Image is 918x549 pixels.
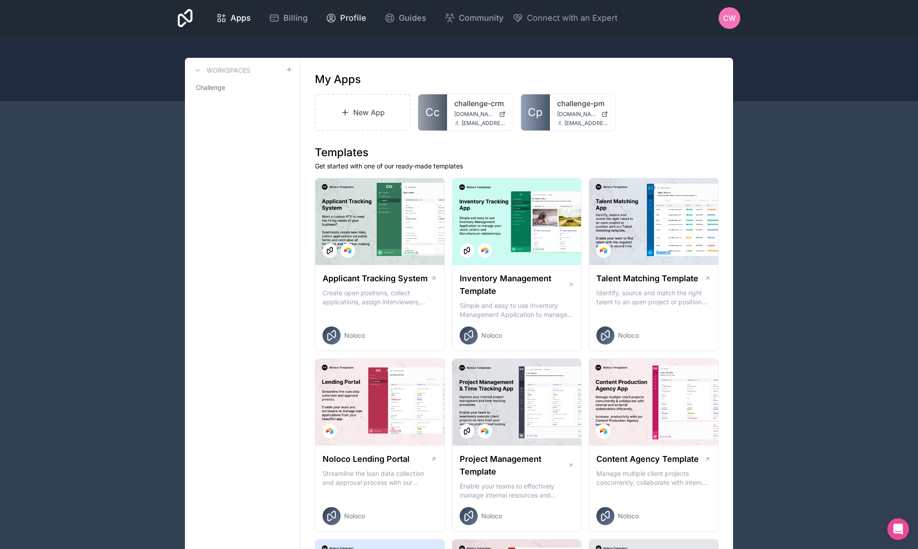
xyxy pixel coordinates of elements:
span: Profile [340,12,366,24]
img: Airtable Logo [481,428,489,435]
p: Enable your teams to effectively manage internal resources and execute client projects on time. [460,482,574,500]
div: Open Intercom Messenger [887,518,909,540]
span: [EMAIL_ADDRESS][DOMAIN_NAME] [461,120,506,127]
img: Airtable Logo [344,247,351,254]
span: Connect with an Expert [527,12,618,24]
span: Cp [528,105,543,120]
span: Apps [231,12,251,24]
img: Airtable Logo [326,428,333,435]
p: Get started with one of our ready-made templates [315,162,719,171]
span: Noloco [618,331,639,340]
span: Guides [399,12,426,24]
h1: Templates [315,145,719,160]
span: Noloco [344,512,365,521]
p: Simple and easy to use Inventory Management Application to manage your stock, orders and Manufact... [460,301,574,319]
span: [DOMAIN_NAME] [557,111,598,118]
span: Noloco [344,331,365,340]
h1: Inventory Management Template [460,272,568,298]
img: website_grey.svg [14,23,22,31]
span: Community [459,12,503,24]
p: Streamline the loan data collection and approval process with our Lending Portal template. [323,469,437,487]
p: Create open positions, collect applications, assign interviewers, centralise candidate feedback a... [323,288,437,307]
img: Airtable Logo [481,247,489,254]
span: Noloco [618,512,639,521]
h1: Talent Matching Template [596,272,698,285]
a: challenge-crm [454,98,506,109]
span: CW [723,13,736,23]
h1: My Apps [315,72,361,87]
a: Cc [418,94,447,130]
div: Keywords by Traffic [100,53,152,59]
div: Domain Overview [34,53,81,59]
img: logo_orange.svg [14,14,22,22]
span: Billing [283,12,308,24]
img: tab_keywords_by_traffic_grey.svg [90,52,97,60]
span: Noloco [481,331,502,340]
a: Guides [377,8,434,28]
a: Apps [209,8,258,28]
img: Airtable Logo [600,247,607,254]
h1: Content Agency Template [596,453,699,465]
a: Profile [318,8,374,28]
h1: Noloco Lending Portal [323,453,410,465]
span: [EMAIL_ADDRESS][DOMAIN_NAME] [564,120,609,127]
a: New App [315,94,411,131]
a: Billing [262,8,315,28]
a: Workspaces [192,65,250,76]
p: Manage multiple client projects concurrently, collaborate with internal and external stakeholders... [596,469,711,487]
a: Challenge [192,79,293,96]
img: Airtable Logo [600,428,607,435]
h1: Applicant Tracking System [323,272,428,285]
span: Cc [425,105,440,120]
h3: Workspaces [207,66,250,75]
span: Noloco [481,512,502,521]
a: [DOMAIN_NAME] [454,111,506,118]
a: challenge-pm [557,98,609,109]
span: [DOMAIN_NAME] [454,111,495,118]
a: Cp [521,94,550,130]
span: Challenge [196,83,225,92]
p: Identify, source and match the right talent to an open project or position with our Talent Matchi... [596,288,711,307]
h1: Project Management Template [460,453,567,478]
a: Community [437,8,511,28]
button: Connect with an Expert [512,12,618,24]
div: Domain: [DOMAIN_NAME] [23,23,99,31]
div: v 4.0.25 [25,14,44,22]
img: tab_domain_overview_orange.svg [24,52,32,60]
a: [DOMAIN_NAME] [557,111,609,118]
